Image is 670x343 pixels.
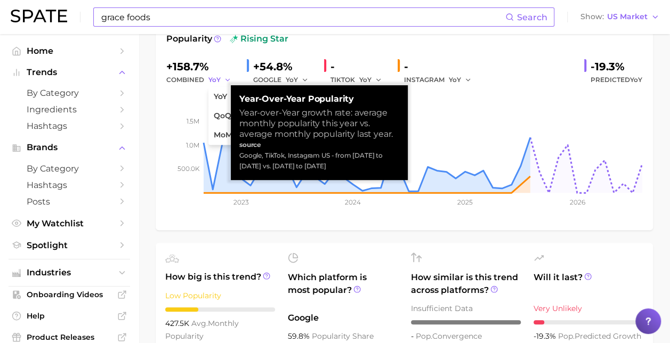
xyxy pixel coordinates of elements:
span: US Market [607,14,648,20]
span: Industries [27,268,112,277]
span: Product Releases [27,332,112,342]
span: by Category [27,164,112,174]
tspan: 2024 [345,198,361,206]
button: Brands [9,140,130,156]
span: popularity share [312,331,374,341]
button: YoY [359,73,382,86]
span: Search [517,12,547,22]
span: by Category [27,88,112,98]
span: Spotlight [27,240,112,250]
abbr: popularity index [416,331,432,341]
a: Onboarding Videos [9,287,130,303]
span: 59.8% [288,331,312,341]
span: Brands [27,143,112,152]
a: by Category [9,85,130,101]
div: TIKTOK [330,73,389,86]
tspan: 2025 [457,198,473,206]
abbr: popularity index [558,331,575,341]
a: Help [9,308,130,324]
span: monthly popularity [165,318,239,341]
span: convergence [416,331,482,341]
tspan: 2026 [569,198,585,206]
div: GOOGLE [253,73,316,86]
div: Google, TikTok, Instagram US - from [DATE] to [DATE] vs. [DATE] to [DATE] [239,150,399,171]
div: combined [166,73,238,86]
a: Posts [9,193,130,210]
div: 1 / 10 [534,320,643,324]
span: Home [27,46,112,56]
span: YoY [214,92,227,101]
div: – / 10 [411,320,521,324]
button: Trends [9,64,130,80]
span: YoY [359,75,372,84]
strong: source [239,141,261,149]
span: Will it last? [534,271,643,297]
span: Help [27,311,112,321]
span: predicted growth [558,331,641,341]
span: YoY [286,75,298,84]
div: -19.3% [591,58,642,75]
abbr: average [191,318,208,328]
span: My Watchlist [27,218,112,228]
a: My Watchlist [9,215,130,232]
input: Search here for a brand, industry, or ingredient [100,8,505,26]
div: INSTAGRAM [404,73,479,86]
a: by Category [9,160,130,177]
span: 427.5k [165,318,191,328]
ul: YoY [208,87,326,145]
span: Popularity [166,32,212,45]
span: YoY [208,75,221,84]
a: Home [9,43,130,59]
span: Which platform is most popular? [288,271,398,306]
button: YoY [449,73,472,86]
span: -19.3% [534,331,558,341]
span: Hashtags [27,180,112,190]
span: QoQ [214,111,231,120]
a: Hashtags [9,177,130,193]
span: Predicted [591,73,642,86]
div: Very Unlikely [534,302,643,315]
span: Hashtags [27,121,112,131]
div: Year-over-Year growth rate: average monthly popularity this year vs. average monthly popularity l... [239,108,399,140]
span: - [411,331,416,341]
div: Insufficient Data [411,302,521,315]
strong: Year-over-Year Popularity [239,94,399,104]
span: Ingredients [27,104,112,115]
span: Onboarding Videos [27,290,112,299]
button: YoY [208,73,231,86]
div: +158.7% [166,58,238,75]
span: Google [288,312,398,324]
span: How similar is this trend across platforms? [411,271,521,297]
div: - [330,58,389,75]
div: - [404,58,479,75]
div: Low Popularity [165,289,275,302]
button: ShowUS Market [578,10,662,24]
span: MoM [214,130,232,140]
a: Ingredients [9,101,130,118]
span: How big is this trend? [165,271,275,284]
button: Industries [9,265,130,281]
span: rising star [230,32,288,45]
img: rising star [230,35,238,43]
span: YoY [449,75,461,84]
a: Hashtags [9,118,130,134]
button: YoY [286,73,309,86]
a: Spotlight [9,237,130,254]
span: YoY [630,76,642,84]
span: Show [580,14,604,20]
img: SPATE [11,10,67,22]
span: Trends [27,68,112,77]
div: 3 / 10 [165,307,275,312]
div: +54.8% [253,58,316,75]
tspan: 2023 [233,198,249,206]
span: Posts [27,197,112,207]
